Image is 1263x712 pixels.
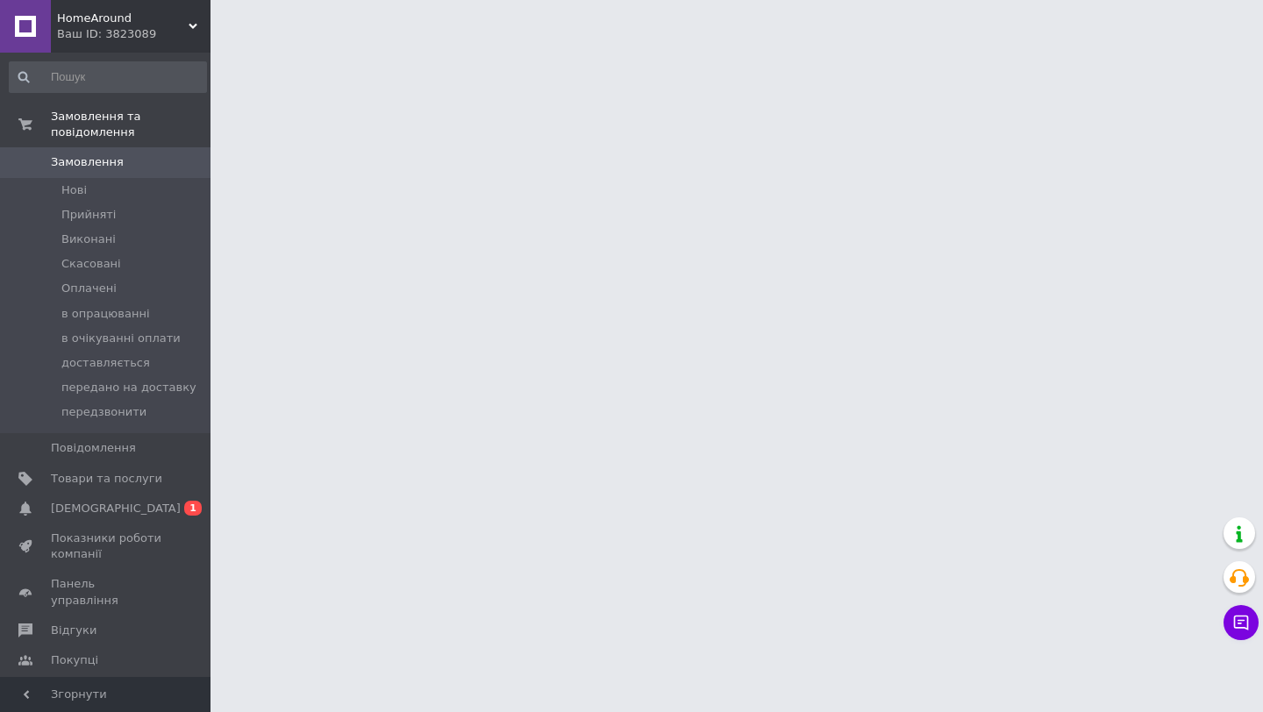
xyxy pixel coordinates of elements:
span: 1 [184,501,202,516]
div: Ваш ID: 3823089 [57,26,210,42]
span: в очікуванні оплати [61,331,181,346]
span: Покупці [51,652,98,668]
span: Панель управління [51,576,162,608]
span: Замовлення [51,154,124,170]
span: в опрацюванні [61,306,150,322]
span: передзвонити [61,404,146,420]
span: передано на доставку [61,380,196,395]
span: Оплачені [61,281,117,296]
span: Прийняті [61,207,116,223]
span: Повідомлення [51,440,136,456]
span: Скасовані [61,256,121,272]
span: Показники роботи компанії [51,530,162,562]
span: доставляється [61,355,150,371]
input: Пошук [9,61,207,93]
span: Товари та послуги [51,471,162,487]
span: Виконані [61,231,116,247]
button: Чат з покупцем [1224,605,1259,640]
span: HomeAround [57,11,189,26]
span: Нові [61,182,87,198]
span: Замовлення та повідомлення [51,109,210,140]
span: Відгуки [51,623,96,638]
span: [DEMOGRAPHIC_DATA] [51,501,181,516]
